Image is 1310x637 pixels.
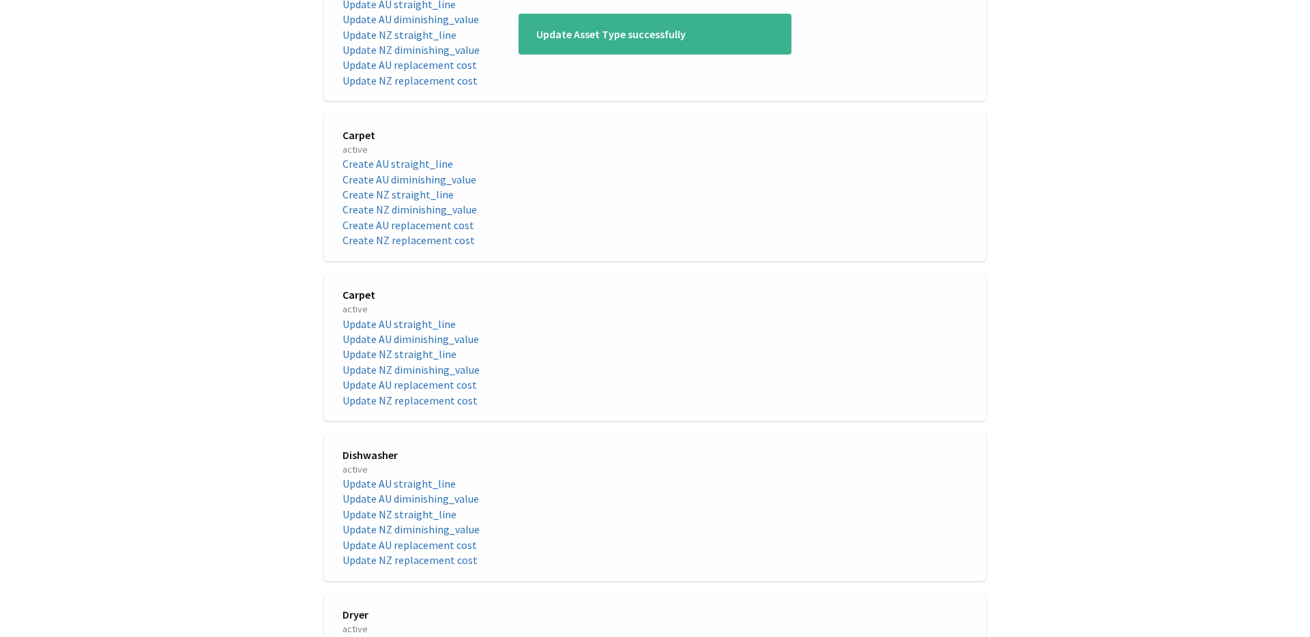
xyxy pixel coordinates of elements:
[343,28,456,42] a: Update NZ straight_line
[343,188,454,201] a: Create NZ straight_line
[343,622,646,636] span: active
[343,492,479,505] a: Update AU diminishing_value
[519,14,791,55] div: Update Asset Type successfully
[343,287,646,302] span: Carpet
[343,507,456,521] a: Update NZ straight_line
[343,394,478,407] a: Update NZ replacement cost
[343,12,479,26] a: Update AU diminishing_value
[343,43,480,57] a: Update NZ diminishing_value
[343,522,480,536] a: Update NZ diminishing_value
[343,173,476,186] a: Create AU diminishing_value
[343,302,646,316] span: active
[343,447,646,477] a: Dishwasher active
[343,203,477,216] a: Create NZ diminishing_value
[343,317,456,331] a: Update AU straight_line
[343,287,646,316] a: Carpet active
[343,218,474,232] a: Create AU replacement cost
[343,128,646,157] a: Carpet active
[343,157,453,171] a: Create AU straight_line
[343,462,646,476] span: active
[343,538,477,552] a: Update AU replacement cost
[343,607,646,622] span: Dryer
[343,233,475,247] a: Create NZ replacement cost
[343,363,480,376] a: Update NZ diminishing_value
[343,332,479,346] a: Update AU diminishing_value
[343,378,477,391] a: Update AU replacement cost
[343,128,646,143] span: Carpet
[343,553,478,567] a: Update NZ replacement cost
[343,58,477,72] a: Update AU replacement cost
[343,477,456,490] a: Update AU straight_line
[343,143,646,156] span: active
[343,447,646,462] span: Dishwasher
[343,607,646,636] a: Dryer active
[343,347,456,361] a: Update NZ straight_line
[343,74,478,87] a: Update NZ replacement cost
